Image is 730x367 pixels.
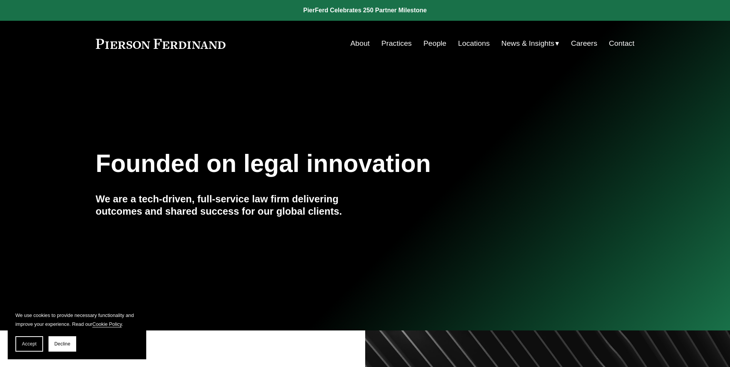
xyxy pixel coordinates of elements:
[351,36,370,51] a: About
[15,311,139,329] p: We use cookies to provide necessary functionality and improve your experience. Read our .
[96,150,545,178] h1: Founded on legal innovation
[8,303,146,359] section: Cookie banner
[609,36,634,51] a: Contact
[54,341,70,347] span: Decline
[15,336,43,352] button: Accept
[22,341,37,347] span: Accept
[92,321,122,327] a: Cookie Policy
[96,193,365,218] h4: We are a tech-driven, full-service law firm delivering outcomes and shared success for our global...
[381,36,412,51] a: Practices
[458,36,489,51] a: Locations
[501,36,560,51] a: folder dropdown
[423,36,446,51] a: People
[571,36,597,51] a: Careers
[48,336,76,352] button: Decline
[501,37,555,50] span: News & Insights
